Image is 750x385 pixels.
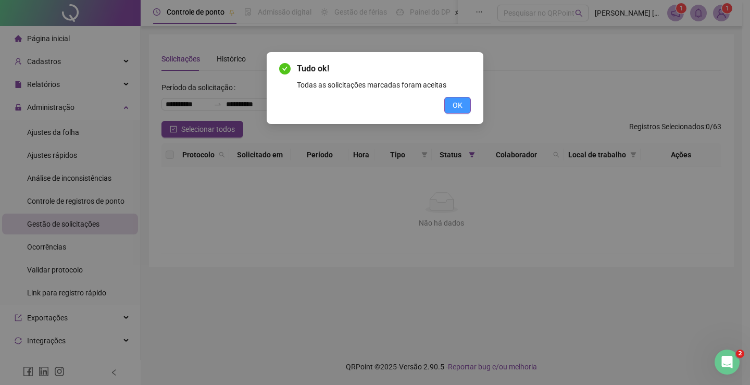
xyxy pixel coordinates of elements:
[297,79,471,91] div: Todas as solicitações marcadas foram aceitas
[453,100,463,111] span: OK
[444,97,471,114] button: OK
[297,63,471,75] span: Tudo ok!
[715,350,740,375] iframe: Intercom live chat
[279,63,291,74] span: check-circle
[736,350,744,358] span: 2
